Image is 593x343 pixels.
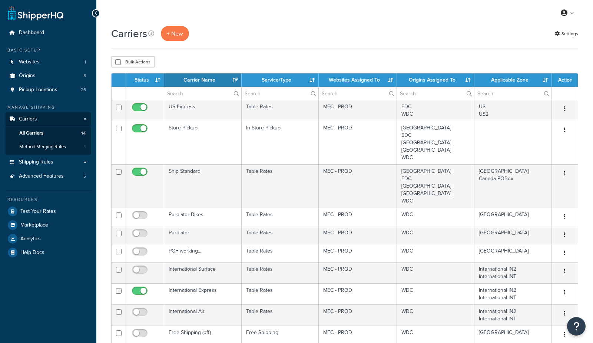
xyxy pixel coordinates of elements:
[6,26,91,40] a: Dashboard
[242,283,319,304] td: Table Rates
[242,304,319,326] td: Table Rates
[474,226,552,244] td: [GEOGRAPHIC_DATA]
[84,144,86,150] span: 1
[19,30,44,36] span: Dashboard
[6,69,91,83] a: Origins 5
[397,164,474,208] td: [GEOGRAPHIC_DATA] EDC [GEOGRAPHIC_DATA] [GEOGRAPHIC_DATA] WDC
[242,262,319,283] td: Table Rates
[164,100,242,121] td: US Express
[397,121,474,164] td: [GEOGRAPHIC_DATA] EDC [GEOGRAPHIC_DATA] [GEOGRAPHIC_DATA] WDC
[397,262,474,283] td: WDC
[474,262,552,283] td: International IN2 International INT
[567,317,586,336] button: Open Resource Center
[397,304,474,326] td: WDC
[6,126,91,140] a: All Carriers 14
[20,222,48,228] span: Marketplace
[19,130,43,136] span: All Carriers
[164,262,242,283] td: International Surface
[83,173,86,179] span: 5
[319,100,397,121] td: MEC - PROD
[81,130,86,136] span: 14
[19,144,66,150] span: Method Merging Rules
[6,126,91,140] li: All Carriers
[474,100,552,121] td: US US2
[6,140,91,154] a: Method Merging Rules 1
[164,283,242,304] td: International Express
[319,164,397,208] td: MEC - PROD
[6,155,91,169] li: Shipping Rules
[6,69,91,83] li: Origins
[85,59,86,65] span: 1
[552,73,578,87] th: Action
[20,208,56,215] span: Test Your Rates
[242,73,319,87] th: Service/Type: activate to sort column ascending
[20,236,41,242] span: Analytics
[397,244,474,262] td: WDC
[6,55,91,69] a: Websites 1
[319,208,397,226] td: MEC - PROD
[242,121,319,164] td: In-Store Pickup
[126,73,164,87] th: Status: activate to sort column ascending
[6,205,91,218] a: Test Your Rates
[242,87,319,100] input: Search
[319,304,397,326] td: MEC - PROD
[164,164,242,208] td: Ship Standard
[242,100,319,121] td: Table Rates
[164,244,242,262] td: PGF working...
[6,218,91,232] a: Marketplace
[474,283,552,304] td: International IN2 International INT
[474,244,552,262] td: [GEOGRAPHIC_DATA]
[8,6,63,20] a: ShipperHQ Home
[81,87,86,93] span: 26
[111,56,155,67] button: Bulk Actions
[19,87,57,93] span: Pickup Locations
[474,164,552,208] td: [GEOGRAPHIC_DATA] Canada POBox
[397,208,474,226] td: WDC
[397,87,474,100] input: Search
[19,116,37,122] span: Carriers
[474,208,552,226] td: [GEOGRAPHIC_DATA]
[6,83,91,97] a: Pickup Locations 26
[397,226,474,244] td: WDC
[242,208,319,226] td: Table Rates
[6,47,91,53] div: Basic Setup
[555,29,578,39] a: Settings
[111,26,147,41] h1: Carriers
[6,140,91,154] li: Method Merging Rules
[474,87,551,100] input: Search
[397,100,474,121] td: EDC WDC
[6,246,91,259] a: Help Docs
[19,173,64,179] span: Advanced Features
[242,164,319,208] td: Table Rates
[319,121,397,164] td: MEC - PROD
[6,232,91,245] a: Analytics
[164,87,241,100] input: Search
[319,226,397,244] td: MEC - PROD
[19,159,53,165] span: Shipping Rules
[6,169,91,183] li: Advanced Features
[83,73,86,79] span: 5
[397,73,474,87] th: Origins Assigned To: activate to sort column ascending
[319,73,397,87] th: Websites Assigned To: activate to sort column ascending
[319,262,397,283] td: MEC - PROD
[164,121,242,164] td: Store Pickup
[164,208,242,226] td: Purolator-Bikes
[474,73,552,87] th: Applicable Zone: activate to sort column ascending
[19,73,36,79] span: Origins
[242,244,319,262] td: Table Rates
[6,169,91,183] a: Advanced Features 5
[6,55,91,69] li: Websites
[319,283,397,304] td: MEC - PROD
[164,226,242,244] td: Purolator
[6,112,91,126] a: Carriers
[20,250,44,256] span: Help Docs
[164,73,242,87] th: Carrier Name: activate to sort column ascending
[319,244,397,262] td: MEC - PROD
[19,59,40,65] span: Websites
[164,304,242,326] td: International Air
[6,104,91,111] div: Manage Shipping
